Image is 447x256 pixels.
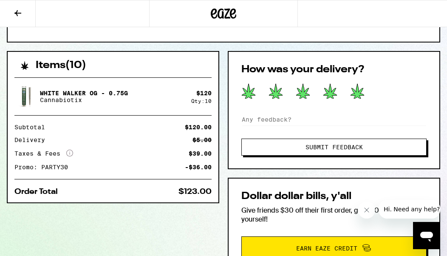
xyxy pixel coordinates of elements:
p: Cannabiotix [40,97,128,103]
iframe: Button to launch messaging window [413,222,440,249]
div: Order Total [14,188,64,196]
div: $39.00 [189,151,212,156]
h2: How was your delivery? [241,65,427,75]
div: Delivery [14,137,51,143]
p: Give friends $30 off their first order, get $40 credit for yourself! [241,206,427,224]
div: $120.00 [185,124,212,130]
div: $ 120 [196,90,212,97]
h2: Dollar dollar bills, y'all [241,191,427,202]
img: White Walker OG - 0.75g [14,85,38,108]
div: $5.00 [192,137,212,143]
button: Submit Feedback [241,139,427,156]
div: -$36.00 [185,164,212,170]
div: Qty: 10 [191,98,212,104]
div: Subtotal [14,124,51,130]
div: Taxes & Fees [14,150,73,157]
div: $123.00 [178,188,212,196]
iframe: Close message [358,202,375,219]
span: Earn Eaze Credit [296,245,357,251]
h2: Items ( 10 ) [36,60,86,71]
p: White Walker OG - 0.75g [40,90,128,97]
iframe: Message from company [379,200,440,219]
span: Submit Feedback [306,144,363,150]
input: Any feedback? [241,113,427,126]
div: Promo: PARTY30 [14,164,74,170]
